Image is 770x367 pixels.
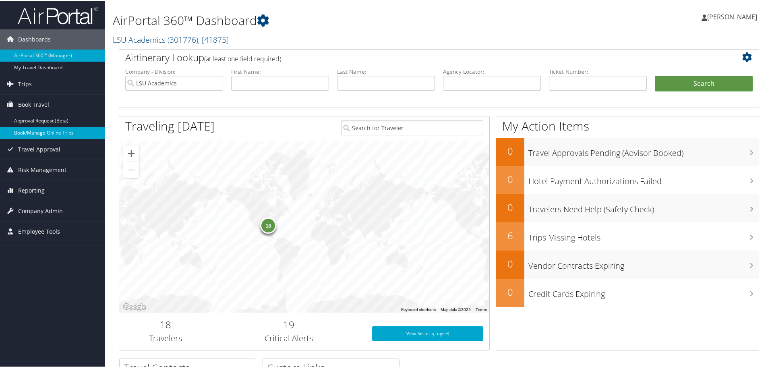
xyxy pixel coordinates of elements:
[260,217,276,233] div: 18
[125,332,206,343] h3: Travelers
[528,143,759,158] h3: Travel Approvals Pending (Advisor Booked)
[702,4,765,28] a: [PERSON_NAME]
[18,221,60,241] span: Employee Tools
[125,317,206,331] h2: 18
[113,11,548,28] h1: AirPortal 360™ Dashboard
[496,278,759,306] a: 0Credit Cards Expiring
[496,284,524,298] h2: 0
[496,172,524,185] h2: 0
[496,143,524,157] h2: 0
[496,137,759,165] a: 0Travel Approvals Pending (Advisor Booked)
[655,75,753,91] button: Search
[18,5,98,24] img: airportal-logo.png
[18,29,51,49] span: Dashboards
[341,120,483,135] input: Search for Traveler
[18,139,60,159] span: Travel Approval
[496,228,524,242] h2: 6
[496,256,524,270] h2: 0
[121,301,148,312] a: Open this area in Google Maps (opens a new window)
[231,67,329,75] label: First Name:
[401,306,436,312] button: Keyboard shortcuts
[168,33,198,44] span: ( 301776 )
[528,227,759,243] h3: Trips Missing Hotels
[218,317,360,331] h2: 19
[372,326,483,340] a: View SecurityLogic®
[18,180,45,200] span: Reporting
[528,255,759,271] h3: Vendor Contracts Expiring
[496,117,759,134] h1: My Action Items
[528,199,759,214] h3: Travelers Need Help (Safety Check)
[549,67,647,75] label: Ticket Number:
[18,159,66,179] span: Risk Management
[218,332,360,343] h3: Critical Alerts
[496,193,759,222] a: 0Travelers Need Help (Safety Check)
[441,307,471,311] span: Map data ©2025
[496,165,759,193] a: 0Hotel Payment Authorizations Failed
[125,67,223,75] label: Company - Division:
[707,12,757,21] span: [PERSON_NAME]
[121,301,148,312] img: Google
[18,200,63,220] span: Company Admin
[528,284,759,299] h3: Credit Cards Expiring
[125,50,700,64] h2: Airtinerary Lookup
[198,33,229,44] span: , [ 41875 ]
[443,67,541,75] label: Agency Locator:
[18,94,49,114] span: Book Travel
[476,307,487,311] a: Terms (opens in new tab)
[18,73,32,93] span: Trips
[204,54,281,62] span: (at least one field required)
[496,222,759,250] a: 6Trips Missing Hotels
[123,161,139,177] button: Zoom out
[123,145,139,161] button: Zoom in
[528,171,759,186] h3: Hotel Payment Authorizations Failed
[125,117,215,134] h1: Traveling [DATE]
[113,33,229,44] a: LSU Academics
[337,67,435,75] label: Last Name:
[496,200,524,214] h2: 0
[496,250,759,278] a: 0Vendor Contracts Expiring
